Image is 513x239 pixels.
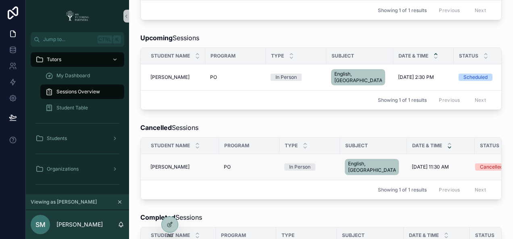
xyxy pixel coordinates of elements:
span: Program [211,53,236,59]
span: [PERSON_NAME] [150,74,190,80]
span: Organizations [47,166,79,172]
span: Type [271,53,284,59]
span: Showing 1 of 1 results [378,97,427,103]
span: English, [GEOGRAPHIC_DATA] [334,71,382,84]
a: Student Table [40,101,124,115]
span: Date & Time [412,142,442,149]
a: Organizations [31,162,124,176]
a: Sessions Overview [40,84,124,99]
span: English, [GEOGRAPHIC_DATA] [348,161,396,173]
span: PO [210,74,217,80]
span: Type [285,142,298,149]
img: App logo [63,10,92,23]
div: Cancelled [480,163,503,171]
div: Scheduled [463,74,488,81]
span: [DATE] 11:30 AM [412,164,449,170]
span: PO [224,164,231,170]
div: In Person [289,163,311,171]
span: Program [221,232,246,239]
strong: Completed [140,213,175,221]
span: Status [480,142,499,149]
div: scrollable content [26,47,129,194]
a: Students [31,131,124,146]
span: Sessions [140,212,202,222]
span: My Dashboard [56,72,90,79]
span: Student Name [151,53,190,59]
a: Tutors [31,52,124,67]
span: [PERSON_NAME] [150,164,190,170]
a: My Dashboard [40,68,124,83]
span: Status [459,53,478,59]
p: [PERSON_NAME] [56,220,103,229]
span: Showing 1 of 1 results [378,7,427,14]
span: Student Name [151,232,190,239]
span: Jump to... [43,36,94,43]
span: Showing 1 of 1 results [378,187,427,193]
button: Jump to...CtrlK [31,32,124,47]
span: SM [35,220,46,229]
strong: Cancelled [140,124,172,132]
span: Sessions [140,123,198,132]
span: Viewing as [PERSON_NAME] [31,199,97,205]
span: Ctrl [98,35,112,43]
span: Student Table [56,105,88,111]
div: In Person [275,74,297,81]
span: Type [282,232,294,239]
span: K [114,36,120,43]
span: Status [475,232,494,239]
span: Date & Time [409,232,439,239]
span: Date & Time [398,53,428,59]
span: Subject [332,53,354,59]
span: Student Name [151,142,190,149]
span: [DATE] 2:30 PM [398,74,434,80]
span: Students [47,135,67,142]
span: Subject [345,142,368,149]
strong: Upcoming [140,34,173,42]
span: Sessions [140,33,199,43]
span: Tutors [47,56,61,63]
span: Program [224,142,249,149]
span: Sessions Overview [56,89,100,95]
span: Subject [342,232,365,239]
